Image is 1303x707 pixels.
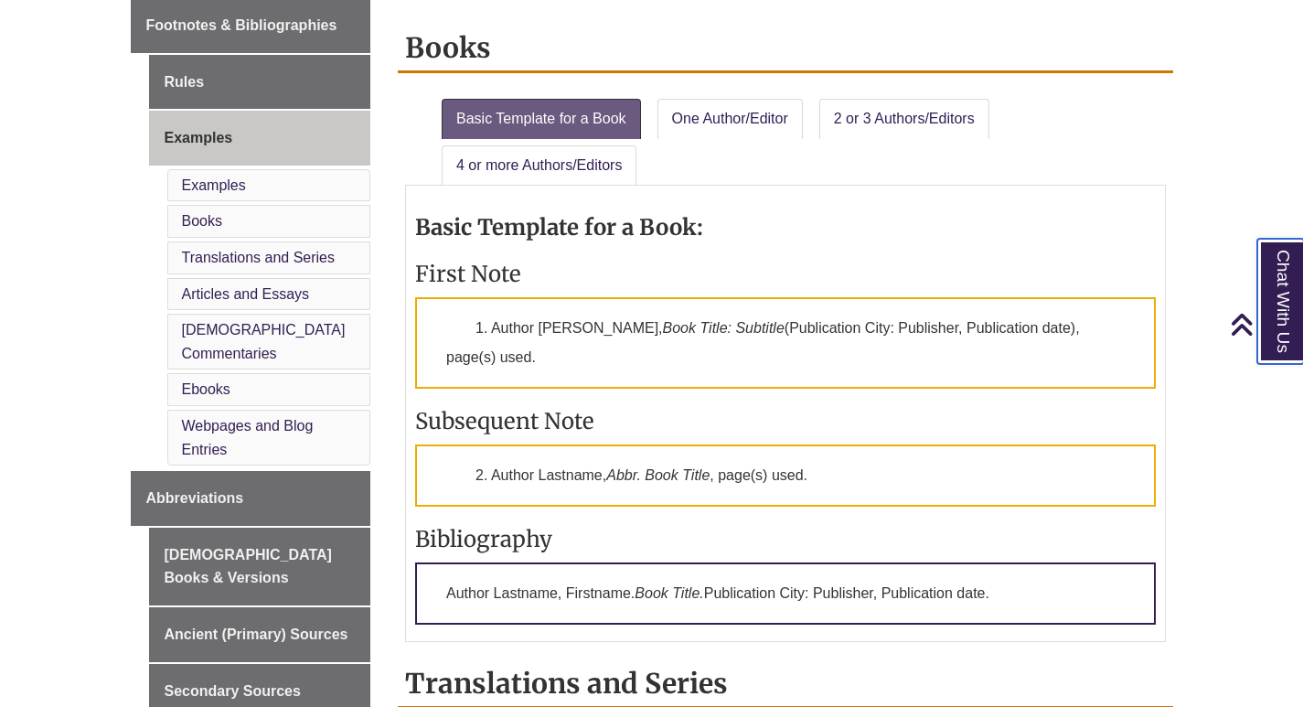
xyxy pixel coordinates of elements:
a: Rules [149,55,371,110]
a: Articles and Essays [182,286,310,302]
em: Book Title. [635,585,703,601]
em: Abbr. Book Title [606,467,710,483]
a: Translations and Series [182,250,336,265]
a: Back to Top [1230,312,1298,337]
p: Author Lastname, Firstname. Publication City: Publisher, Publication date. [415,562,1156,625]
a: [DEMOGRAPHIC_DATA] Books & Versions [149,528,371,605]
a: Abbreviations [131,471,371,526]
a: One Author/Editor [657,99,803,139]
a: Examples [182,177,246,193]
a: Basic Template for a Book [442,99,641,139]
a: Webpages and Blog Entries [182,418,314,457]
em: Book Title: Subtitle [663,320,785,336]
span: Abbreviations [146,490,244,506]
p: 2. Author Lastname, , page(s) used. [415,445,1156,507]
a: 4 or more Authors/Editors [442,145,636,186]
span: Footnotes & Bibliographies [146,17,337,33]
p: 1. Author [PERSON_NAME], (Publication City: Publisher, Publication date), page(s) used. [415,297,1156,389]
h3: First Note [415,260,1156,288]
a: 2 or 3 Authors/Editors [819,99,989,139]
h3: Bibliography [415,525,1156,553]
a: Ebooks [182,381,230,397]
a: [DEMOGRAPHIC_DATA] Commentaries [182,322,346,361]
h2: Books [398,25,1173,73]
a: Examples [149,111,371,166]
a: Ancient (Primary) Sources [149,607,371,662]
a: Books [182,213,222,229]
strong: Basic Template for a Book: [415,213,703,241]
h3: Subsequent Note [415,407,1156,435]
